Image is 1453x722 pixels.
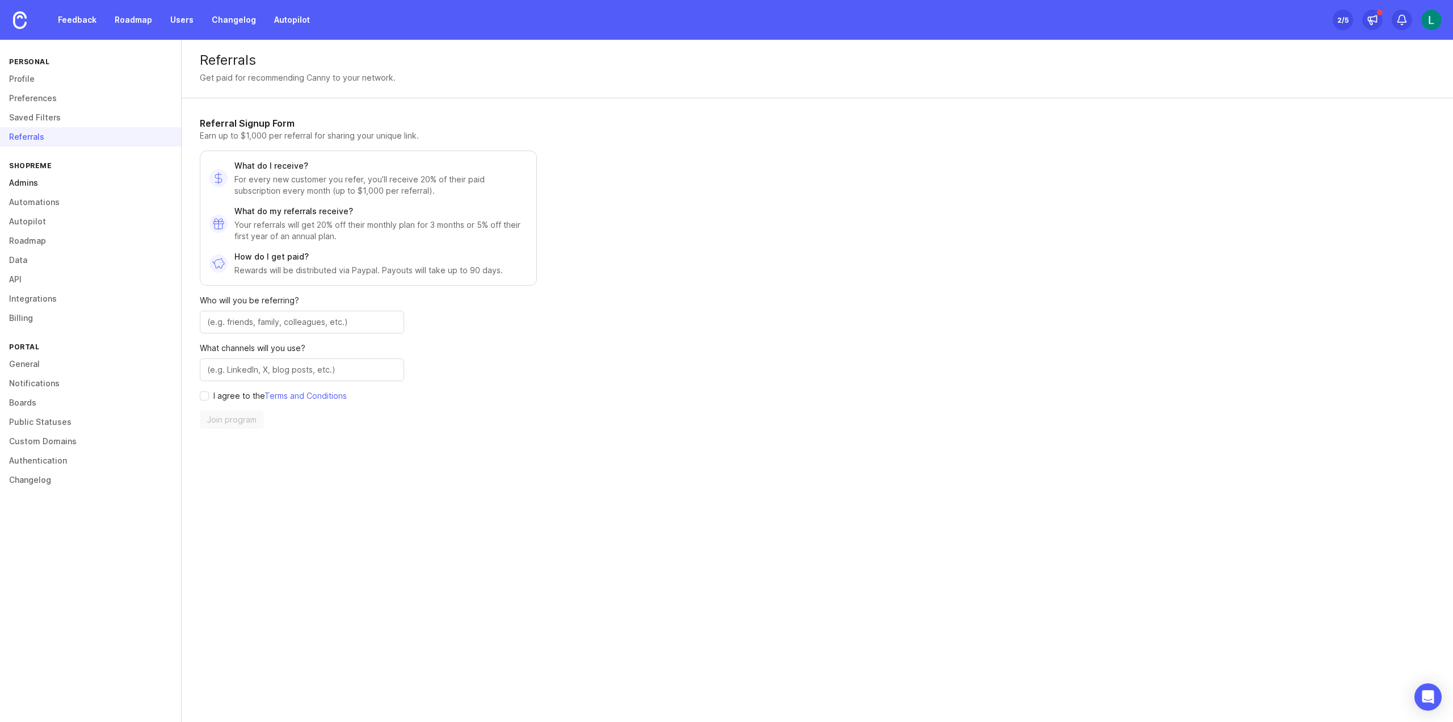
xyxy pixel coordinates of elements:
[1333,10,1353,30] button: 2/5
[264,391,347,400] a: Terms and Conditions
[13,11,27,29] img: Canny Home
[234,206,527,217] p: What do my referrals receive?
[1337,12,1349,28] div: 2 /5
[234,251,503,262] p: How do I get paid?
[205,10,263,30] a: Changelog
[1414,683,1442,711] div: Open Intercom Messenger
[267,10,317,30] a: Autopilot
[234,174,527,197] p: For every new customer you refer, you’ll receive 20% of their paid subscription every month (up t...
[200,72,396,84] div: Get paid for recommending Canny to your network.
[234,160,527,172] p: What do I receive?
[207,414,257,425] span: Join program
[200,411,264,429] button: Join program
[1421,10,1442,30] img: Lucrecia Ferreyra
[163,10,200,30] a: Users
[200,53,1435,67] div: Referrals
[51,10,103,30] a: Feedback
[234,265,503,276] p: Rewards will be distributed via Paypal. Payouts will take up to 90 days.
[200,116,537,130] h1: Referral Signup Form
[207,364,397,376] input: (e.g. LinkedIn, X, blog posts, etc.)
[234,219,527,242] p: Your referrals will get 20% off their monthly plan for 3 months or 5% off their first year of an ...
[200,343,404,354] p: What channels will you use?
[108,10,159,30] a: Roadmap
[200,391,209,400] input: agree to terms
[200,130,537,141] p: Earn up to $1,000 per referral for sharing your unique link.
[213,390,347,402] p: I agree to the
[207,316,397,328] input: (e.g. friends, family, colleagues, etc.)
[200,295,404,306] p: Who will you be referring?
